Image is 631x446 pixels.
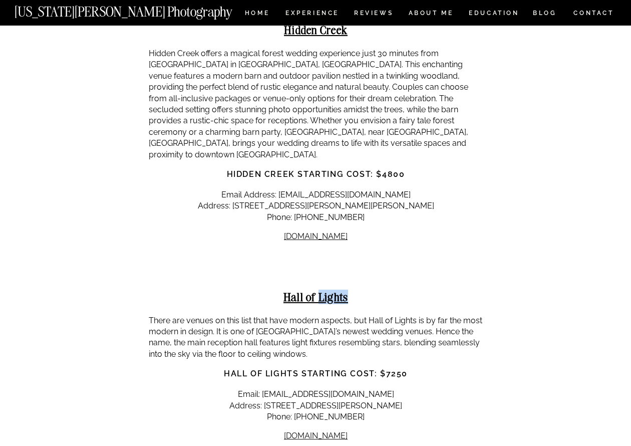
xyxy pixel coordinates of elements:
[533,10,557,19] a: BLOG
[227,169,405,179] strong: Hidden Creek Starting Cost: $4800
[149,389,483,422] p: Email: [EMAIL_ADDRESS][DOMAIN_NAME] Address: [STREET_ADDRESS][PERSON_NAME] Phone: [PHONE_NUMBER]
[354,10,392,19] a: REVIEWS
[224,369,408,378] strong: Hall of Lights Starting Cost: $7250
[285,10,338,19] a: Experience
[408,10,454,19] a: ABOUT ME
[284,23,348,37] strong: Hidden Creek
[573,8,614,19] a: CONTACT
[149,315,483,360] p: There are venues on this list that have modern aspects, but Hall of Lights is by far the most mod...
[15,5,266,14] a: [US_STATE][PERSON_NAME] Photography
[468,10,520,19] a: EDUCATION
[149,48,483,160] p: Hidden Creek offers a magical forest wedding experience just 30 minutes from [GEOGRAPHIC_DATA] in...
[284,431,348,440] a: [DOMAIN_NAME]
[284,232,348,241] a: [DOMAIN_NAME]
[283,290,349,304] strong: Hall of Lights
[243,10,271,19] a: HOME
[149,189,483,223] p: Email Address: [EMAIL_ADDRESS][DOMAIN_NAME] Address: [STREET_ADDRESS][PERSON_NAME][PERSON_NAME] P...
